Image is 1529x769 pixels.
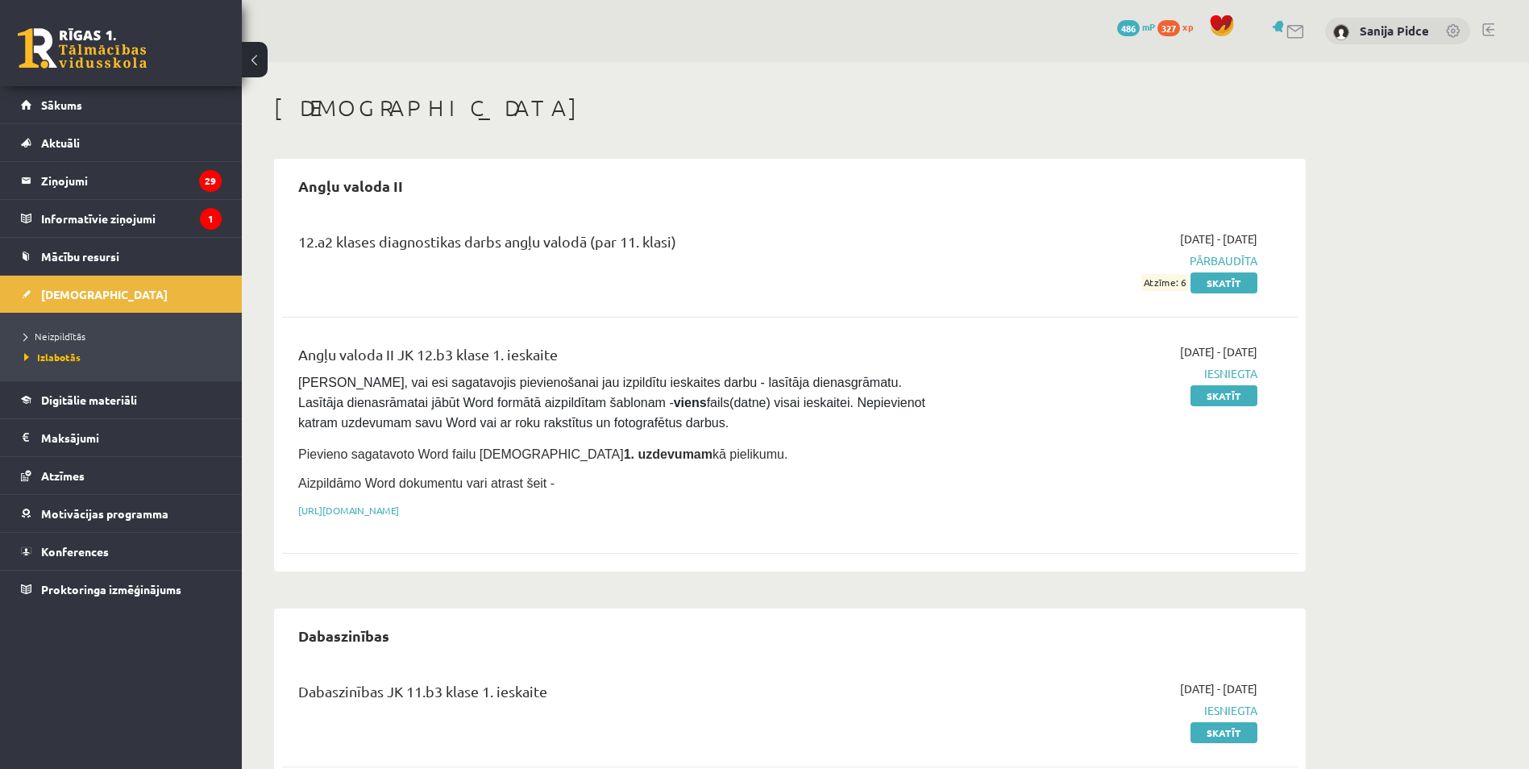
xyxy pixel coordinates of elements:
span: mP [1142,20,1155,33]
span: Konferences [41,544,109,559]
legend: Ziņojumi [41,162,222,199]
strong: 1. uzdevumam [624,447,713,461]
span: Aizpildāmo Word dokumentu vari atrast šeit - [298,476,555,490]
span: [PERSON_NAME], vai esi sagatavojis pievienošanai jau izpildītu ieskaites darbu - lasītāja dienasg... [298,376,929,430]
div: Dabaszinības JK 11.b3 klase 1. ieskaite [298,680,929,710]
span: Atzīmes [41,468,85,483]
a: Sanija Pidce [1360,23,1429,39]
i: 29 [199,170,222,192]
span: 327 [1157,20,1180,36]
span: Aktuāli [41,135,80,150]
span: [DATE] - [DATE] [1180,343,1257,360]
span: [DATE] - [DATE] [1180,231,1257,247]
a: Izlabotās [24,350,226,364]
a: Rīgas 1. Tālmācības vidusskola [18,28,147,69]
a: Ziņojumi29 [21,162,222,199]
a: 327 xp [1157,20,1201,33]
span: Iesniegta [954,365,1257,382]
div: 12.a2 klases diagnostikas darbs angļu valodā (par 11. klasi) [298,231,929,260]
a: Mācību resursi [21,238,222,275]
a: Konferences [21,533,222,570]
a: Maksājumi [21,419,222,456]
span: Iesniegta [954,702,1257,719]
a: Digitālie materiāli [21,381,222,418]
h2: Dabaszinības [282,617,405,655]
a: Proktoringa izmēģinājums [21,571,222,608]
a: Motivācijas programma [21,495,222,532]
legend: Informatīvie ziņojumi [41,200,222,237]
span: [DEMOGRAPHIC_DATA] [41,287,168,301]
span: Sākums [41,98,82,112]
span: Proktoringa izmēģinājums [41,582,181,596]
a: Skatīt [1190,272,1257,293]
span: Pievieno sagatavoto Word failu [DEMOGRAPHIC_DATA] kā pielikumu. [298,447,787,461]
h2: Angļu valoda II [282,167,419,205]
a: Neizpildītās [24,329,226,343]
strong: viens [674,396,707,409]
span: Neizpildītās [24,330,85,343]
a: [DEMOGRAPHIC_DATA] [21,276,222,313]
a: Sākums [21,86,222,123]
span: Mācību resursi [41,249,119,264]
a: Informatīvie ziņojumi1 [21,200,222,237]
h1: [DEMOGRAPHIC_DATA] [274,94,1306,122]
div: Angļu valoda II JK 12.b3 klase 1. ieskaite [298,343,929,373]
a: Skatīt [1190,722,1257,743]
i: 1 [200,208,222,230]
span: Izlabotās [24,351,81,364]
a: Atzīmes [21,457,222,494]
legend: Maksājumi [41,419,222,456]
a: [URL][DOMAIN_NAME] [298,504,399,517]
span: Motivācijas programma [41,506,168,521]
span: [DATE] - [DATE] [1180,680,1257,697]
span: Digitālie materiāli [41,393,137,407]
img: Sanija Pidce [1333,24,1349,40]
span: xp [1182,20,1193,33]
a: Skatīt [1190,385,1257,406]
span: Atzīme: 6 [1141,274,1188,291]
a: Aktuāli [21,124,222,161]
span: 486 [1117,20,1140,36]
a: 486 mP [1117,20,1155,33]
span: Pārbaudīta [954,252,1257,269]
